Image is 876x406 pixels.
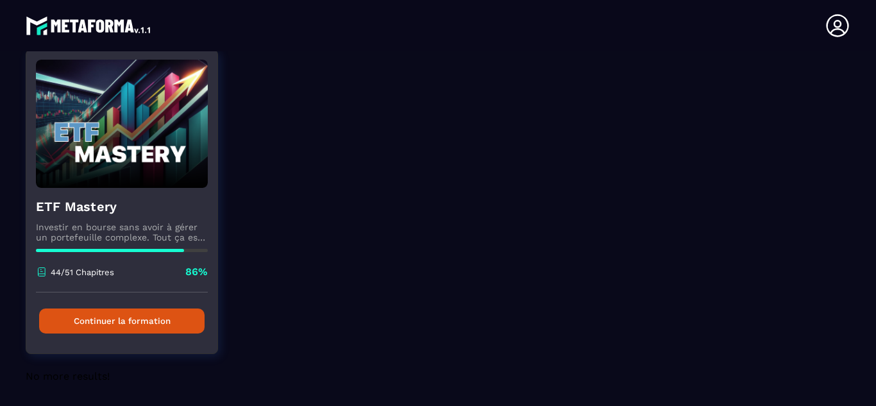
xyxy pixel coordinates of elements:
[36,222,208,242] p: Investir en bourse sans avoir à gérer un portefeuille complexe. Tout ça est rendu possible grâce ...
[36,60,208,188] img: formation-background
[26,49,234,370] a: formation-backgroundETF MasteryInvestir en bourse sans avoir à gérer un portefeuille complexe. To...
[26,370,110,382] span: No more results!
[185,265,208,279] p: 86%
[39,309,205,334] button: Continuer la formation
[26,13,153,38] img: logo
[51,267,114,277] p: 44/51 Chapitres
[36,198,208,216] h4: ETF Mastery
